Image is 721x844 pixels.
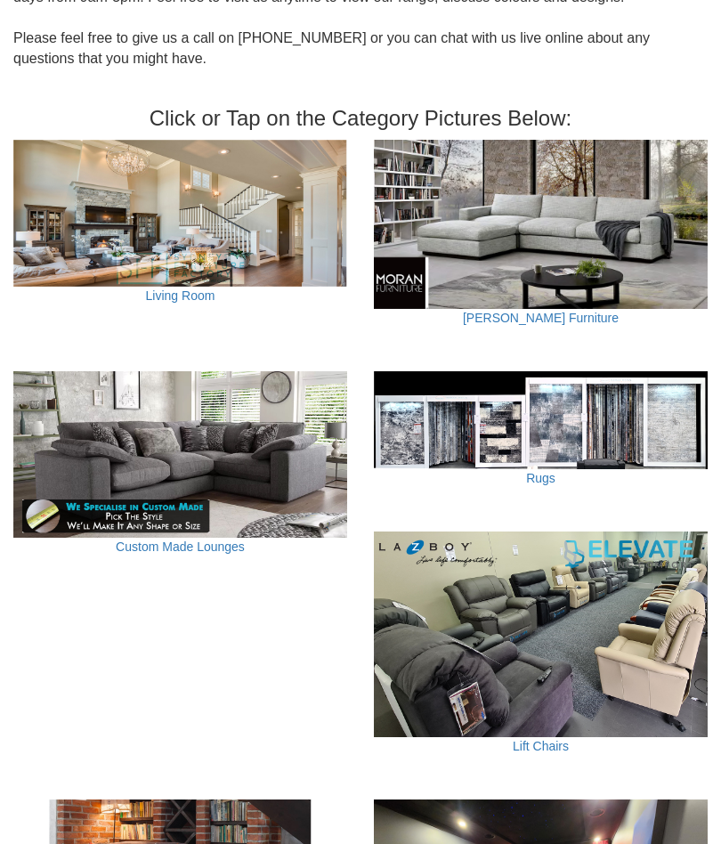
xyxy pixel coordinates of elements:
a: [PERSON_NAME] Furniture [463,311,619,325]
img: Rugs [374,371,708,469]
img: Living Room [13,140,347,287]
a: Custom Made Lounges [116,540,245,554]
a: Living Room [146,288,215,303]
a: Lift Chairs [513,739,569,753]
a: Rugs [526,471,555,485]
img: Lift Chairs [374,532,708,737]
img: Custom Made Lounges [13,371,347,539]
img: Moran Furniture [374,140,708,309]
h3: Click or Tap on the Category Pictures Below: [13,107,708,130]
